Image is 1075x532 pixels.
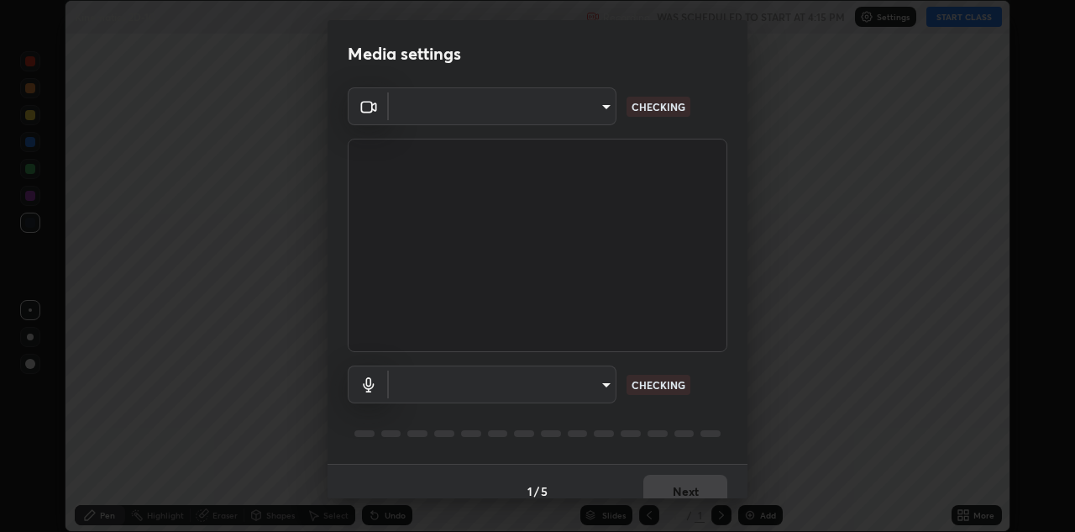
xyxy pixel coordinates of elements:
[541,482,548,500] h4: 5
[389,366,616,403] div: ​
[348,43,461,65] h2: Media settings
[632,377,685,392] p: CHECKING
[534,482,539,500] h4: /
[527,482,532,500] h4: 1
[632,99,685,114] p: CHECKING
[389,87,616,125] div: ​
